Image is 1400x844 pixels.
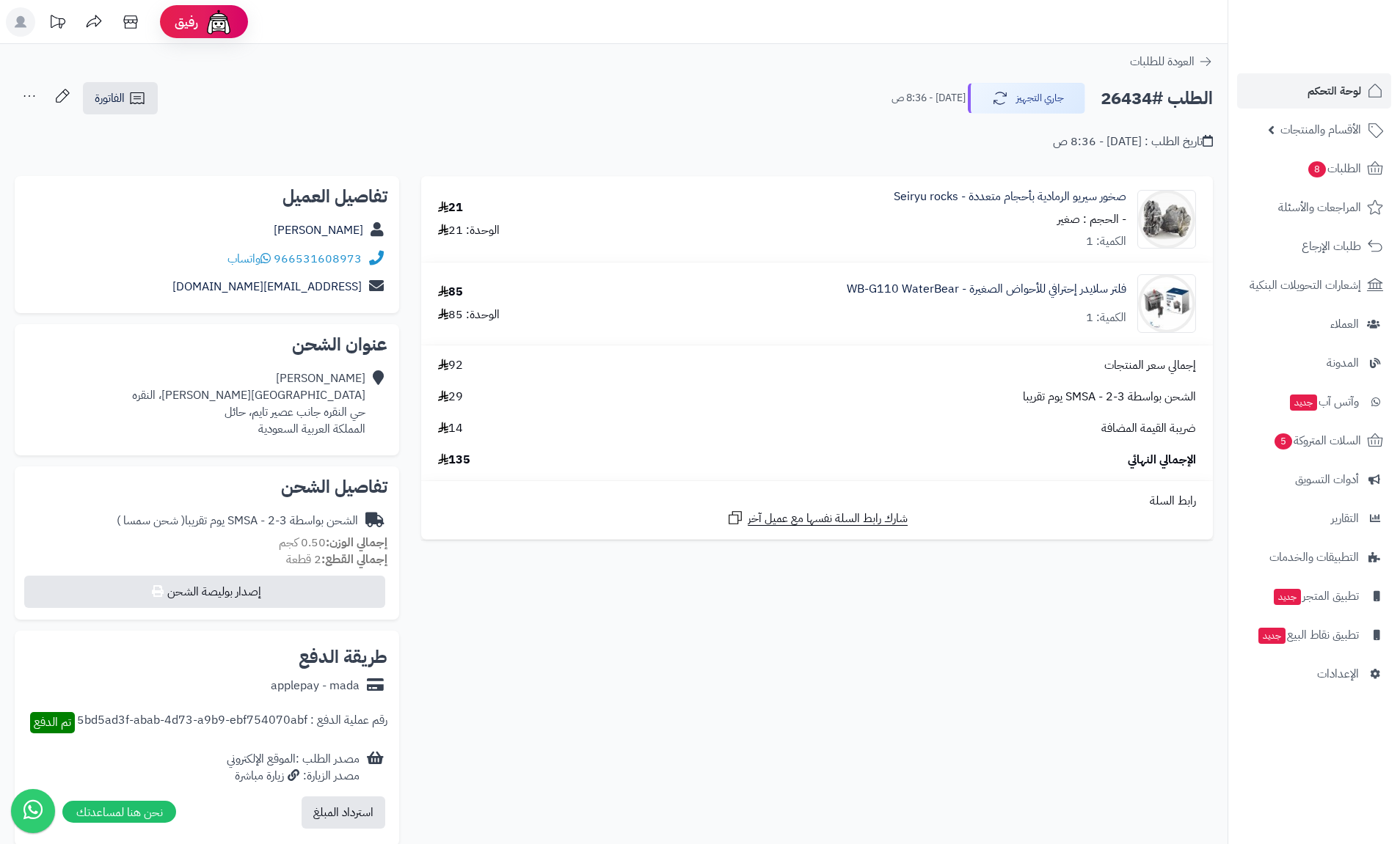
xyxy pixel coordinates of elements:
[1101,84,1213,114] h2: الطلب #26434
[34,713,71,731] span: تم الدفع
[26,478,387,496] h2: تفاصيل الشحن
[1273,430,1361,451] span: السلات المتروكة
[748,510,908,527] span: شارك رابط السلة نفسها مع عميل آخر
[172,278,362,296] a: [EMAIL_ADDRESS][DOMAIN_NAME]
[1130,53,1195,70] span: العودة للطلبات
[1057,210,1126,228] small: - الحجم : صغير
[438,389,463,406] span: 29
[1237,462,1391,497] a: أدوات التسويق
[1295,469,1359,490] span: أدوات التسويق
[1237,656,1391,691] a: الإعدادات
[438,284,463,301] div: 85
[279,534,387,551] small: 0.50 كجم
[1086,309,1126,326] div: الكمية: 1
[1269,547,1359,568] span: التطبيقات والخدمات
[1101,420,1196,437] span: ضريبة القيمة المضافة
[39,7,76,40] a: تحديثات المنصة
[438,420,463,437] span: 14
[1138,190,1195,249] img: 1639857737-aqaquwirjcnslcjne8279rufssshoeicjweufhou-90x90.jpg
[302,796,385,829] button: استرداد المبلغ
[1275,433,1292,449] span: 5
[77,712,387,733] div: رقم عملية الدفع : 5bd5ad3f-abab-4d73-a9b9-ebf754070abf
[1237,190,1391,225] a: المراجعات والأسئلة
[326,534,387,551] strong: إجمالي الوزن:
[438,222,500,239] div: الوحدة: 21
[438,452,470,469] span: 135
[227,250,271,268] a: واتساب
[1237,268,1391,303] a: إشعارات التحويلات البنكية
[1250,275,1361,296] span: إشعارات التحويلات البنكية
[1290,395,1317,411] span: جديد
[1237,151,1391,186] a: الطلبات8
[1130,53,1213,70] a: العودة للطلبات
[1104,357,1196,374] span: إجمالي سعر المنتجات
[1274,589,1301,605] span: جديد
[1308,161,1326,177] span: 8
[1258,628,1286,644] span: جديد
[1272,586,1359,606] span: تطبيق المتجر
[1307,158,1361,179] span: الطلبات
[1237,423,1391,458] a: السلات المتروكة5
[894,188,1126,205] a: صخور سيريو الرمادية بأحجام متعددة - Seiryu rocks
[1053,133,1213,150] div: تاريخ الطلب : [DATE] - 8:36 ص
[1280,120,1361,140] span: الأقسام والمنتجات
[1317,664,1359,684] span: الإعدادات
[438,307,500,323] div: الوحدة: 85
[968,83,1085,114] button: جاري التجهيز
[1237,73,1391,109] a: لوحة التحكم
[427,493,1207,510] div: رابط السلة
[1237,540,1391,575] a: التطبيقات والخدمات
[1237,384,1391,419] a: وآتس آبجديد
[227,751,360,785] div: مصدر الطلب :الموقع الإلكتروني
[1331,508,1359,529] span: التقارير
[204,7,233,37] img: ai-face.png
[1237,229,1391,264] a: طلبات الإرجاع
[1237,579,1391,614] a: تطبيق المتجرجديد
[892,91,966,106] small: [DATE] - 8:36 ص
[1128,452,1196,469] span: الإجمالي النهائي
[1278,197,1361,218] span: المراجعات والأسئلة
[321,551,387,568] strong: إجمالي القطع:
[1237,307,1391,342] a: العملاء
[299,648,387,666] h2: طريقة الدفع
[1237,501,1391,536] a: التقارير
[1237,345,1391,381] a: المدونة
[271,678,360,694] div: applepay - mada
[24,576,385,608] button: إصدار بوليصة الشحن
[274,221,363,239] a: [PERSON_NAME]
[1138,274,1195,333] img: 1716630715-WB-G110-90x90.jpg
[175,13,198,31] span: رفيق
[83,82,158,114] a: الفاتورة
[726,509,908,527] a: شارك رابط السلة نفسها مع عميل آخر
[1327,353,1359,373] span: المدونة
[1308,81,1361,101] span: لوحة التحكم
[1257,625,1359,645] span: تطبيق نقاط البيع
[1237,617,1391,653] a: تطبيق نقاط البيعجديد
[847,281,1126,298] a: فلتر سلايدر إحترافي للأحواض الصغيرة - WB-G110 WaterBear
[1330,314,1359,334] span: العملاء
[286,551,387,568] small: 2 قطعة
[227,768,360,785] div: مصدر الزيارة: زيارة مباشرة
[26,336,387,353] h2: عنوان الشحن
[438,199,463,216] div: 21
[1288,392,1359,412] span: وآتس آب
[117,513,358,529] div: الشحن بواسطة SMSA - 2-3 يوم تقريبا
[117,512,185,529] span: ( شحن سمسا )
[1086,233,1126,250] div: الكمية: 1
[132,370,365,437] div: [PERSON_NAME] [GEOGRAPHIC_DATA][PERSON_NAME]، النقره حي النقره جانب عصير تايم، حائل المملكة العرب...
[274,250,362,268] a: 966531608973
[95,89,125,107] span: الفاتورة
[1302,236,1361,257] span: طلبات الإرجاع
[438,357,463,374] span: 92
[26,188,387,205] h2: تفاصيل العميل
[1023,389,1196,406] span: الشحن بواسطة SMSA - 2-3 يوم تقريبا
